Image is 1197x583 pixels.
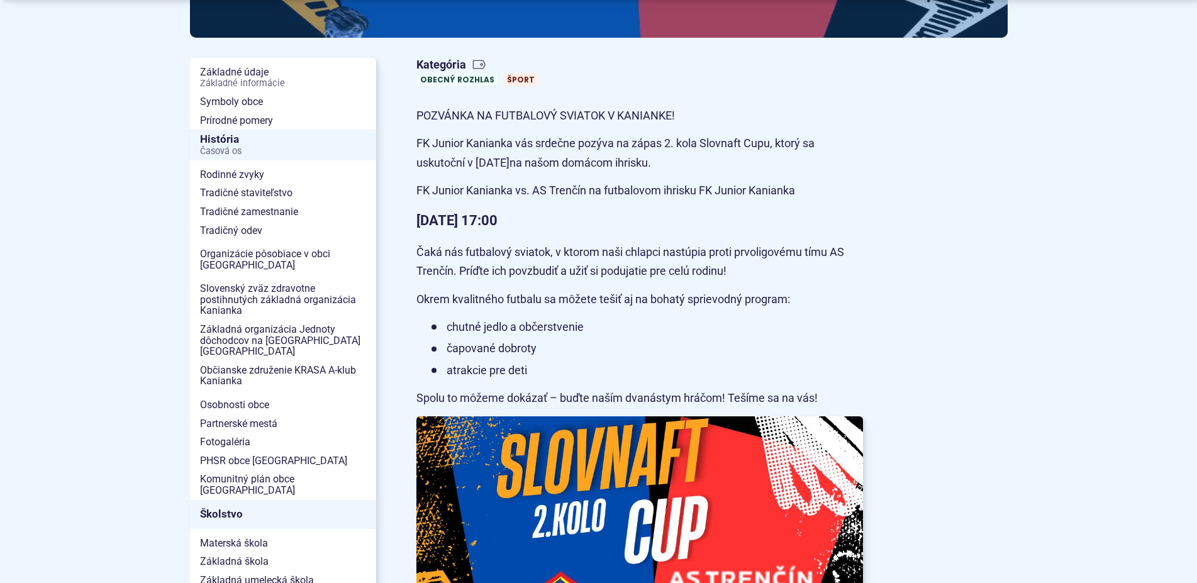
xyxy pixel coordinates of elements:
[200,396,366,414] span: Osobnosti obce
[190,470,376,499] a: Komunitný plán obce [GEOGRAPHIC_DATA]
[416,106,863,126] p: POZVÁNKA NA FUTBALOVÝ SVIATOK V KANIANKE!
[190,245,376,274] a: Organizácie pôsobiace v obci [GEOGRAPHIC_DATA]
[200,63,366,92] span: Základné údaje
[190,320,376,361] a: Základná organizácia Jednoty dôchodcov na [GEOGRAPHIC_DATA] [GEOGRAPHIC_DATA]
[200,221,366,240] span: Tradičný odev
[200,452,366,470] span: PHSR obce [GEOGRAPHIC_DATA]
[200,203,366,221] span: Tradičné zamestnanie
[200,414,366,433] span: Partnerské mestá
[416,290,863,309] p: Okrem kvalitného futbalu sa môžete tešiť aj na bohatý sprievodný program:
[190,552,376,571] a: Základná škola
[190,130,376,160] a: HistóriaČasová os
[416,181,863,201] p: FK Junior Kanianka vs. AS Trenčín na futbalovom ihrisku FK Junior Kanianka
[200,552,366,571] span: Základná škola
[200,184,366,203] span: Tradičné staviteľstvo
[200,165,366,184] span: Rodinné zvyky
[190,221,376,240] a: Tradičný odev
[431,339,863,358] li: čapované dobroty
[431,361,863,380] li: atrakcie pre deti
[416,134,863,172] p: FK Junior Kanianka vás srdečne pozýva na zápas 2. kola Slovnaft Cupu, ktorý sa uskutoční v [DATE]...
[200,111,366,130] span: Prírodné pomery
[200,320,366,361] span: Základná organizácia Jednoty dôchodcov na [GEOGRAPHIC_DATA] [GEOGRAPHIC_DATA]
[200,245,366,274] span: Organizácie pôsobiace v obci [GEOGRAPHIC_DATA]
[431,318,863,337] li: chutné jedlo a občerstvenie
[190,63,376,92] a: Základné údajeZákladné informácie
[190,92,376,111] a: Symboly obce
[190,433,376,452] a: Fotogaléria
[200,130,366,160] span: História
[190,279,376,320] a: Slovenský zväz zdravotne postihnutých základná organizácia Kanianka
[200,470,366,499] span: Komunitný plán obce [GEOGRAPHIC_DATA]
[200,361,366,391] span: Občianske združenie KRASA A-klub Kanianka
[200,147,366,157] span: Časová os
[503,73,538,86] a: Šport
[190,361,376,391] a: Občianske združenie KRASA A-klub Kanianka
[200,279,366,320] span: Slovenský zväz zdravotne postihnutých základná organizácia Kanianka
[190,203,376,221] a: Tradičné zamestnanie
[200,504,366,524] span: Školstvo
[190,111,376,130] a: Prírodné pomery
[416,73,498,86] a: Obecný rozhlas
[190,414,376,433] a: Partnerské mestá
[200,534,366,553] span: Materská škola
[200,433,366,452] span: Fotogaléria
[200,92,366,111] span: Symboly obce
[190,500,376,529] a: Školstvo
[190,165,376,184] a: Rodinné zvyky
[200,79,366,89] span: Základné informácie
[416,58,543,72] span: Kategória
[416,243,863,281] p: Čaká nás futbalový sviatok, v ktorom naši chlapci nastúpia proti prvoligovému tímu AS Trenčín. Pr...
[190,396,376,414] a: Osobnosti obce
[416,213,498,228] strong: [DATE] 17:00
[416,389,863,408] p: Spolu to môžeme dokázať – buďte naším dvanástym hráčom! Tešíme sa na vás!
[190,452,376,470] a: PHSR obce [GEOGRAPHIC_DATA]
[190,534,376,553] a: Materská škola
[190,184,376,203] a: Tradičné staviteľstvo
